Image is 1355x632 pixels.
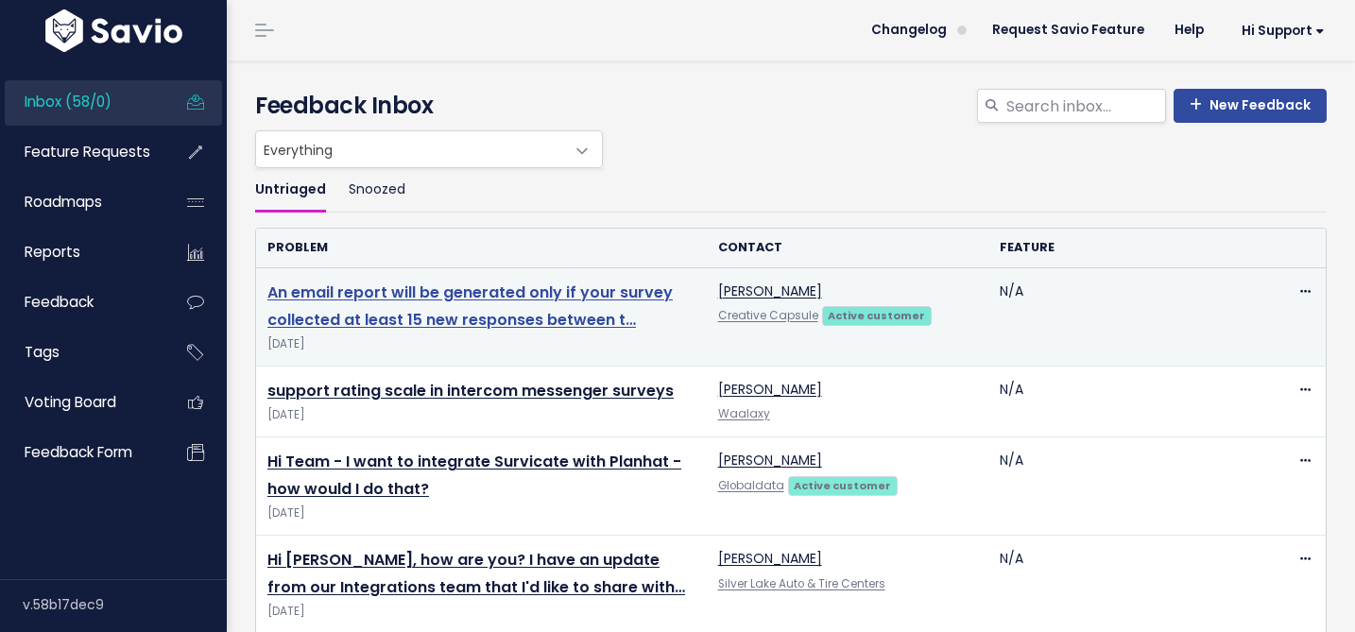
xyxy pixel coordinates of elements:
input: Search inbox... [1004,89,1166,123]
th: Problem [256,229,707,267]
span: Feedback [25,292,94,312]
a: Tags [5,331,157,374]
a: support rating scale in intercom messenger surveys [267,380,674,401]
a: Active customer [788,475,898,494]
strong: Active customer [828,308,925,323]
a: Hi Team - I want to integrate Survicate with Planhat - how would I do that? [267,451,681,500]
a: Hi Support [1219,16,1340,45]
div: v.58b17dec9 [23,580,227,629]
a: [PERSON_NAME] [718,282,822,300]
span: Inbox (58/0) [25,92,111,111]
td: N/A [988,367,1270,437]
a: Feature Requests [5,130,157,174]
td: N/A [988,268,1270,367]
a: Silver Lake Auto & Tire Centers [718,576,885,591]
img: logo-white.9d6f32f41409.svg [41,9,187,52]
span: Roadmaps [25,192,102,212]
span: Voting Board [25,392,116,412]
span: [DATE] [267,504,695,523]
span: Everything [255,130,603,168]
td: N/A [988,437,1270,536]
span: Tags [25,342,60,362]
span: Feedback form [25,442,132,462]
span: Everything [256,131,564,167]
a: [PERSON_NAME] [718,451,822,470]
span: [DATE] [267,334,695,354]
span: Feature Requests [25,142,150,162]
a: Roadmaps [5,180,157,224]
a: Untriaged [255,168,326,213]
a: Snoozed [349,168,405,213]
a: Waalaxy [718,406,770,421]
th: Contact [707,229,988,267]
ul: Filter feature requests [255,168,1327,213]
a: [PERSON_NAME] [718,380,822,399]
a: Active customer [822,305,932,324]
a: Hi [PERSON_NAME], how are you? I have an update from our Integrations team that I'd like to share... [267,549,685,598]
a: Voting Board [5,381,157,424]
span: Changelog [871,24,947,37]
span: Reports [25,242,80,262]
a: Globaldata [718,478,784,493]
a: [PERSON_NAME] [718,549,822,568]
th: Feature [988,229,1270,267]
span: Hi Support [1242,24,1325,38]
a: An email report will be generated only if your survey collected at least 15 new responses between t… [267,282,673,331]
a: Inbox (58/0) [5,80,157,124]
strong: Active customer [794,478,891,493]
a: New Feedback [1174,89,1327,123]
a: Feedback form [5,431,157,474]
h4: Feedback Inbox [255,89,1327,123]
a: Help [1159,16,1219,44]
a: Creative Capsule [718,308,818,323]
a: Reports [5,231,157,274]
span: [DATE] [267,405,695,425]
span: [DATE] [267,602,695,622]
a: Feedback [5,281,157,324]
a: Request Savio Feature [977,16,1159,44]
